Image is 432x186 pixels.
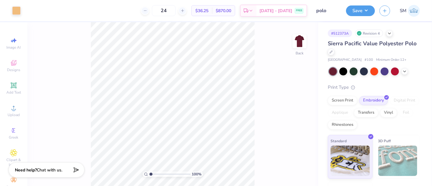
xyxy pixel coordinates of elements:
span: $36.25 [195,8,208,14]
img: Standard [331,146,370,176]
img: Shruthi Mohan [408,5,420,17]
div: Screen Print [328,96,357,105]
div: Rhinestones [328,120,357,129]
div: Digital Print [390,96,419,105]
button: Save [346,5,375,16]
span: Standard [331,138,347,144]
span: Chat with us. [37,167,62,173]
span: 3D Puff [378,138,391,144]
span: Greek [9,135,19,140]
span: 100 % [192,171,202,177]
div: Transfers [354,108,378,117]
span: Designs [7,67,20,72]
span: Minimum Order: 12 + [376,57,406,63]
a: SM [400,5,420,17]
span: # 100 [365,57,373,63]
span: FREE [296,9,302,13]
div: Embroidery [359,96,388,105]
div: Foil [399,108,413,117]
div: Print Type [328,84,420,91]
span: Sierra Pacific Value Polyester Polo [328,40,417,47]
div: Applique [328,108,352,117]
span: Clipart & logos [3,157,24,167]
div: Revision 4 [355,29,383,37]
div: Back [296,50,303,56]
strong: Need help? [15,167,37,173]
span: Upload [8,112,20,117]
div: Vinyl [380,108,397,117]
input: Untitled Design [312,5,341,17]
img: 3D Puff [378,146,417,176]
img: Back [293,35,306,47]
span: [GEOGRAPHIC_DATA] [328,57,362,63]
span: Image AI [7,45,21,50]
div: # 512373A [328,29,352,37]
span: $870.00 [216,8,231,14]
span: [DATE] - [DATE] [259,8,292,14]
input: – – [152,5,176,16]
span: SM [400,7,406,14]
span: Add Text [6,90,21,95]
